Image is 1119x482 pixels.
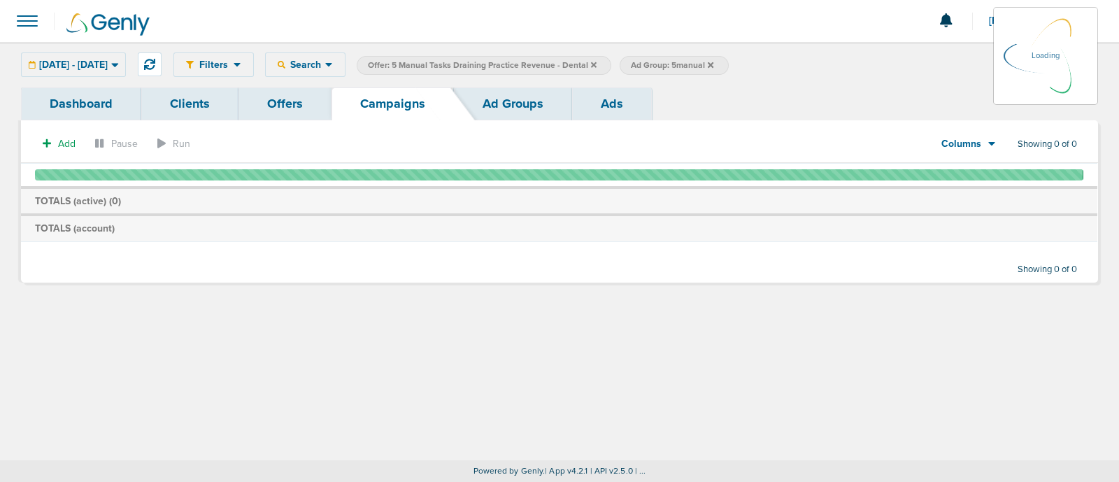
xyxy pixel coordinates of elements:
a: Offers [238,87,332,120]
span: [PERSON_NAME] [989,16,1076,26]
td: TOTALS (active) ( ) [21,187,1097,215]
a: Campaigns [332,87,454,120]
button: Add [35,134,83,154]
a: Dashboard [21,87,141,120]
span: Offer: 5 Manual Tasks Draining Practice Revenue - Dental [368,59,597,71]
a: Ad Groups [454,87,572,120]
a: Clients [141,87,238,120]
span: Add [58,138,76,150]
span: Showing 0 of 0 [1018,139,1077,150]
span: | API v2.5.0 [590,466,633,476]
img: Genly [66,13,150,36]
span: 0 [112,195,118,207]
span: | ... [635,466,646,476]
span: | App v4.2.1 [545,466,587,476]
p: Loading [1032,48,1060,64]
td: TOTALS (account) [21,215,1097,241]
span: Showing 0 of 0 [1018,264,1077,276]
a: Ads [572,87,652,120]
span: Ad Group: 5manual [631,59,713,71]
